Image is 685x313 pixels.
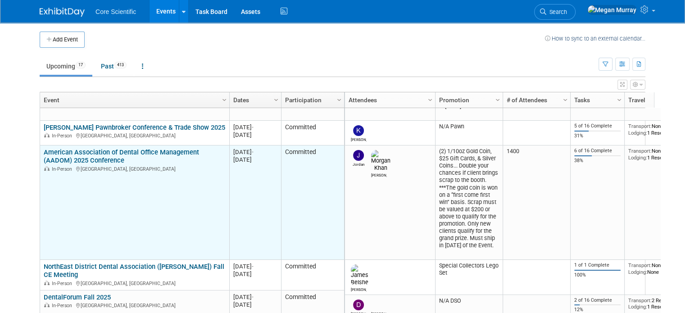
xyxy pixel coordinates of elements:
[426,92,435,106] a: Column Settings
[574,133,621,139] div: 31%
[574,297,621,304] div: 2 of 16 Complete
[281,121,344,145] td: Committed
[628,123,652,129] span: Transport:
[44,279,225,287] div: [GEOGRAPHIC_DATA], [GEOGRAPHIC_DATA]
[95,8,136,15] span: Core Scientific
[435,260,503,295] td: Special Collectors Lego Set
[494,96,501,104] span: Column Settings
[353,299,364,310] img: Dan Boro
[371,150,390,172] img: Morgan Khan
[233,131,277,139] div: [DATE]
[336,96,343,104] span: Column Settings
[615,92,625,106] a: Column Settings
[44,263,224,279] a: NorthEast District Dental Association ([PERSON_NAME]) Fall CE Meeting
[351,136,367,142] div: Kim Kahlmorgan
[574,307,621,313] div: 12%
[546,9,567,15] span: Search
[439,92,497,108] a: Promotion
[351,286,367,292] div: James Belshe
[281,145,344,260] td: Committed
[44,166,50,171] img: In-Person Event
[220,92,230,106] a: Column Settings
[574,158,621,164] div: 38%
[435,121,503,145] td: N/A Pawn
[628,304,647,310] span: Lodging:
[233,156,277,163] div: [DATE]
[351,161,367,167] div: Jordan McCullough
[574,272,621,278] div: 100%
[221,96,228,104] span: Column Settings
[40,8,85,17] img: ExhibitDay
[44,148,199,165] a: American Association of Dental Office Management (AADOM) 2025 Conference
[285,92,338,108] a: Participation
[574,123,621,129] div: 5 of 16 Complete
[252,294,254,300] span: -
[233,301,277,308] div: [DATE]
[52,133,75,139] span: In-Person
[94,58,133,75] a: Past413
[353,150,364,161] img: Jordan McCullough
[435,145,503,260] td: (2) 1/10oz Gold Coin, $25 Gift Cards, & Silver Coins... Double your chances if client brings scra...
[44,293,111,301] a: DentalForum Fall 2025
[561,92,571,106] a: Column Settings
[44,301,225,309] div: [GEOGRAPHIC_DATA], [GEOGRAPHIC_DATA]
[272,96,280,104] span: Column Settings
[351,264,368,286] img: James Belshe
[272,92,281,106] a: Column Settings
[233,293,277,301] div: [DATE]
[503,145,570,260] td: 1400
[574,262,621,268] div: 1 of 1 Complete
[252,124,254,131] span: -
[40,58,92,75] a: Upcoming17
[252,149,254,155] span: -
[493,92,503,106] a: Column Settings
[233,270,277,278] div: [DATE]
[40,32,85,48] button: Add Event
[628,297,652,304] span: Transport:
[628,130,647,136] span: Lodging:
[507,92,564,108] a: # of Attendees
[233,263,277,270] div: [DATE]
[44,92,223,108] a: Event
[44,132,225,139] div: [GEOGRAPHIC_DATA], [GEOGRAPHIC_DATA]
[44,303,50,307] img: In-Person Event
[44,123,225,132] a: [PERSON_NAME] Pawnbroker Conference & Trade Show 2025
[52,281,75,286] span: In-Person
[371,172,387,177] div: Morgan Khan
[114,62,127,68] span: 413
[335,92,345,106] a: Column Settings
[44,281,50,285] img: In-Person Event
[233,92,275,108] a: Dates
[545,35,645,42] a: How to sync to an external calendar...
[349,92,429,108] a: Attendees
[628,269,647,275] span: Lodging:
[574,148,621,154] div: 6 of 16 Complete
[562,96,569,104] span: Column Settings
[587,5,637,15] img: Megan Murray
[574,92,618,108] a: Tasks
[52,166,75,172] span: In-Person
[534,4,576,20] a: Search
[44,133,50,137] img: In-Person Event
[616,96,623,104] span: Column Settings
[281,260,344,290] td: Committed
[252,263,254,270] span: -
[628,154,647,161] span: Lodging:
[353,125,364,136] img: Kim Kahlmorgan
[44,165,225,172] div: [GEOGRAPHIC_DATA], [GEOGRAPHIC_DATA]
[76,62,86,68] span: 17
[426,96,434,104] span: Column Settings
[373,299,384,310] img: Julie Serrano
[233,123,277,131] div: [DATE]
[628,262,652,268] span: Transport:
[233,148,277,156] div: [DATE]
[52,303,75,308] span: In-Person
[628,148,652,154] span: Transport:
